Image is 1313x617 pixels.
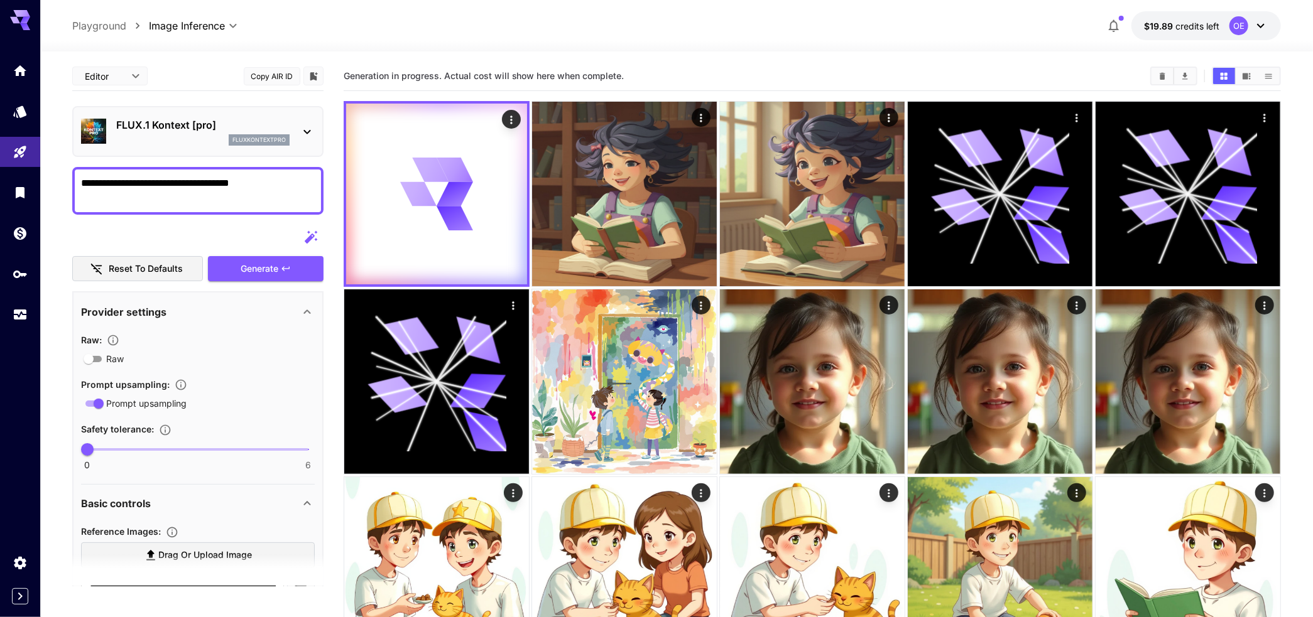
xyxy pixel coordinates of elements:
[1236,68,1258,84] button: Show images in video view
[12,588,28,604] button: Expand sidebar
[692,108,711,127] div: Actions
[81,112,315,151] div: FLUX.1 Kontext [pro]fluxkontextpro
[504,296,523,314] div: Actions
[81,496,151,511] p: Basic controls
[692,296,711,314] div: Actions
[1067,108,1086,127] div: Actions
[1174,68,1196,84] button: Download All
[81,335,102,345] span: Raw :
[1175,21,1219,31] span: credits left
[84,459,90,471] span: 0
[81,526,161,537] span: Reference Images :
[13,144,28,160] div: Playground
[1255,483,1274,502] div: Actions
[244,67,300,85] button: Copy AIR ID
[908,289,1092,474] img: Xa1cHh4X4WpWMIhgfy0nOqF1i+eab9ED8M5cD3Z2qoAAAAAA
[880,296,898,314] div: Actions
[161,526,183,539] button: Upload a reference image to guide the result. This is needed for Image-to-Image or Inpainting. Su...
[72,18,126,33] a: Playground
[81,297,315,327] div: Provider settings
[1144,19,1219,33] div: $19.8894
[81,379,170,390] span: Prompt upsampling :
[1213,68,1235,84] button: Show images in grid view
[85,70,124,83] span: Editor
[13,104,28,119] div: Models
[13,185,28,200] div: Library
[81,488,315,518] div: Basic controls
[880,483,898,502] div: Actions
[1096,289,1280,474] img: NulpREwwda6qV9TATsI4fDomTbCiOVJqvTuHQQ3+hg0r2beUyfdZZWSIWF5aLMLHwAY7Lt01c5ZZDdpR1KgfFVhkZXrklHYe1...
[720,102,905,286] img: Z
[1258,68,1280,84] button: Show images in list view
[13,225,28,241] div: Wallet
[504,483,523,502] div: Actions
[13,307,28,323] div: Usage
[308,68,319,83] button: Add to library
[170,378,192,391] button: Enables automatic enhancement and expansion of the input prompt to improve generation quality and...
[502,110,521,129] div: Actions
[532,289,717,474] img: 9k=
[1067,483,1086,502] div: Actions
[158,547,252,563] span: Drag or upload image
[72,256,203,282] button: Reset to defaults
[13,266,28,282] div: API Keys
[149,18,225,33] span: Image Inference
[720,289,905,474] img: NulpREwwda6qV9TATsI4fDomTbCiOVJqvTuHQQ3+hg0r2beUyfdZZWSIWF5aLMLHwAY7Lt01c5ZZDdpR1KgfFVhkZXrklHYe1...
[81,424,154,434] span: Safety tolerance :
[13,63,28,78] div: Home
[72,18,149,33] nav: breadcrumb
[106,397,187,410] span: Prompt upsampling
[880,108,898,127] div: Actions
[305,459,311,471] span: 6
[1067,296,1086,314] div: Actions
[1229,16,1248,35] div: OE
[232,136,286,144] p: fluxkontextpro
[241,261,278,277] span: Generate
[81,542,315,568] label: Drag or upload image
[106,352,124,365] span: Raw
[692,483,711,502] div: Actions
[1255,108,1274,127] div: Actions
[208,256,324,282] button: Generate
[13,555,28,571] div: Settings
[102,334,124,346] button: Controls the level of post-processing applied to generated images.
[1131,11,1281,40] button: $19.8894OE
[154,424,177,436] button: Controls the tolerance level for input and output content moderation. Lower values apply stricter...
[1150,67,1197,85] div: Clear ImagesDownload All
[344,70,624,81] span: Generation in progress. Actual cost will show here when complete.
[1255,296,1274,314] div: Actions
[1144,21,1175,31] span: $19.89
[116,117,290,132] p: FLUX.1 Kontext [pro]
[1152,68,1174,84] button: Clear Images
[1212,67,1281,85] div: Show images in grid viewShow images in video viewShow images in list view
[81,304,166,319] p: Provider settings
[532,102,717,286] img: Z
